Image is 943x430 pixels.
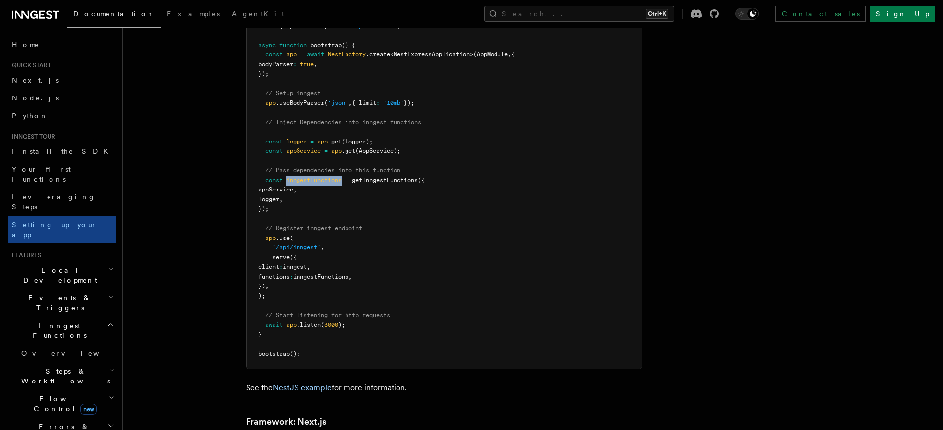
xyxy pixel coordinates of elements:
[226,3,290,27] a: AgentKit
[286,177,342,184] span: inngestFunctions
[265,99,276,106] span: app
[310,42,342,48] span: bootstrap
[17,344,116,362] a: Overview
[258,22,279,29] span: import
[286,147,321,154] span: appService
[342,138,373,145] span: (Logger);
[265,90,321,96] span: // Setup inngest
[342,147,355,154] span: .get
[12,147,114,155] span: Install the SDK
[310,138,314,145] span: =
[8,251,41,259] span: Features
[73,10,155,18] span: Documentation
[258,61,293,68] span: bodyParser
[470,51,508,58] span: >(AppModule
[8,265,108,285] span: Local Development
[352,99,376,106] span: { limit
[17,362,116,390] button: Steps & Workflows
[12,165,71,183] span: Your first Functions
[12,94,59,102] span: Node.js
[404,99,414,106] span: });
[390,51,394,58] span: <
[265,225,362,232] span: // Register inngest endpoint
[297,321,321,328] span: .listen
[345,22,397,29] span: './app.service'
[246,381,642,395] p: See the for more information.
[290,273,293,280] span: :
[258,70,269,77] span: });
[8,321,107,340] span: Inngest Functions
[324,99,328,106] span: (
[258,263,279,270] span: client
[290,235,293,241] span: (
[355,147,400,154] span: (AppService);
[508,51,511,58] span: ,
[366,51,390,58] span: .create
[321,244,324,251] span: ,
[314,61,317,68] span: ,
[279,196,283,203] span: ,
[646,9,668,19] kbd: Ctrl+K
[265,312,390,319] span: // Start listening for http requests
[8,133,55,141] span: Inngest tour
[8,216,116,243] a: Setting up your app
[870,6,935,22] a: Sign Up
[293,186,297,193] span: ,
[8,160,116,188] a: Your first Functions
[8,61,51,69] span: Quick start
[161,3,226,27] a: Examples
[272,254,290,261] span: serve
[328,51,366,58] span: NestFactory
[12,40,40,49] span: Home
[8,289,116,317] button: Events & Triggers
[8,188,116,216] a: Leveraging Steps
[775,6,866,22] a: Contact sales
[8,261,116,289] button: Local Development
[279,263,283,270] span: :
[8,143,116,160] a: Install the SDK
[80,404,97,415] span: new
[272,244,321,251] span: '/api/inngest'
[8,293,108,313] span: Events & Triggers
[258,273,290,280] span: functions
[328,99,348,106] span: 'json'
[300,61,314,68] span: true
[8,71,116,89] a: Next.js
[276,99,324,106] span: .useBodyParser
[348,99,352,106] span: ,
[265,283,269,289] span: ,
[352,177,418,184] span: getInngestFunctions
[338,321,345,328] span: );
[279,42,307,48] span: function
[265,138,283,145] span: const
[8,36,116,53] a: Home
[8,89,116,107] a: Node.js
[265,235,276,241] span: app
[300,51,303,58] span: =
[17,390,116,418] button: Flow Controlnew
[232,10,284,18] span: AgentKit
[258,196,279,203] span: logger
[67,3,161,28] a: Documentation
[265,51,283,58] span: const
[324,321,338,328] span: 3000
[12,76,59,84] span: Next.js
[258,350,290,357] span: bootstrap
[735,8,759,20] button: Toggle dark mode
[17,366,110,386] span: Steps & Workflows
[324,147,328,154] span: =
[290,350,300,357] span: ();
[317,138,328,145] span: app
[276,235,290,241] span: .use
[342,42,355,48] span: () {
[376,99,380,106] span: :
[511,51,515,58] span: {
[286,321,297,328] span: app
[307,263,310,270] span: ,
[246,415,326,429] a: Framework: Next.js
[394,51,470,58] span: NestExpressApplication
[328,138,342,145] span: .get
[328,22,342,29] span: from
[167,10,220,18] span: Examples
[265,167,400,174] span: // Pass dependencies into this function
